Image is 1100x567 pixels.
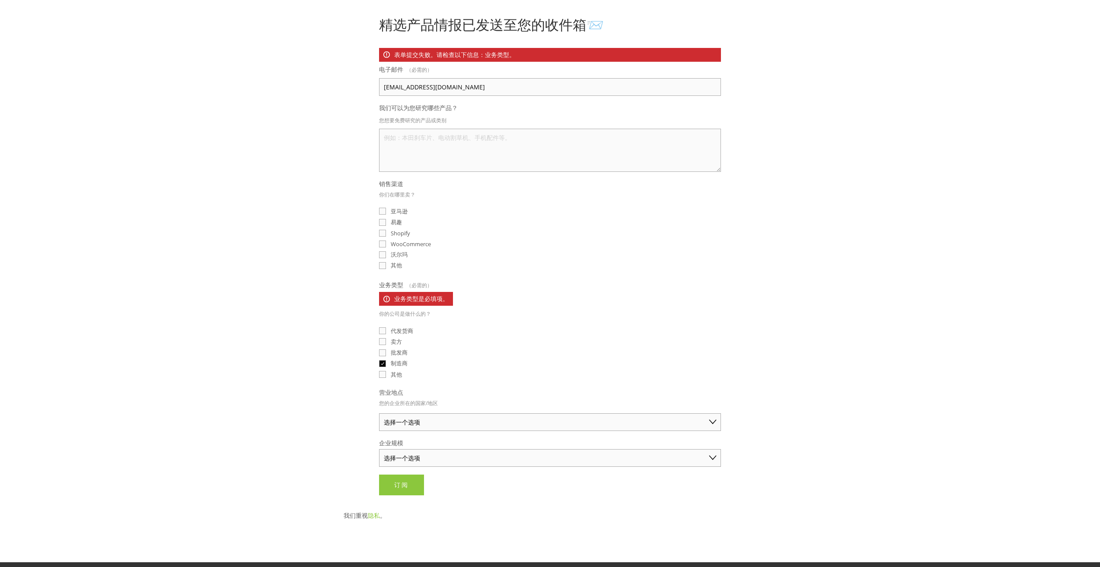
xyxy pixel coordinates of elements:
[380,511,386,519] font: 。
[391,359,408,367] font: 制造商
[379,349,386,356] input: 批发商
[391,371,402,378] font: 其他
[379,191,415,198] font: 你们在哪里卖？
[391,348,408,356] font: 批发商
[391,229,410,237] font: Shopify
[379,104,458,112] font: 我们可以为您研究哪些产品？
[379,360,386,367] input: 制造商
[368,511,380,519] a: 隐私
[379,117,446,124] font: 您想要免费研究的产品或类别
[379,241,386,247] input: WooCommerce
[379,371,386,378] input: 其他
[391,250,408,258] font: 沃尔玛
[344,511,368,519] font: 我们重视
[391,338,402,345] font: 卖方
[391,261,402,269] font: 其他
[406,282,432,289] font: （必需的）
[379,399,438,407] font: 您的企业所在的国家/地区
[379,65,403,73] font: 电子邮件
[379,281,403,289] font: 业务类型
[379,439,403,447] font: 企业规模
[379,310,431,317] font: 你的公司是做什么的？
[379,230,386,237] input: Shopify
[394,51,515,59] font: 表单提交失败。请检查以下信息：业务类型。
[379,15,604,34] font: 精选产品情报已发送至您的收件箱📨
[379,449,721,467] select: 企业规模
[394,481,409,489] font: 订阅
[391,218,402,226] font: 易趣
[379,262,386,269] input: 其他
[406,66,432,73] font: （必需的）
[379,219,386,226] input: 易趣
[391,240,431,248] font: WooCommerce
[394,295,449,303] font: 业务类型是必填项。
[391,207,408,215] font: 亚马逊
[379,327,386,334] input: 代发货商
[379,251,386,258] input: 沃尔玛
[379,180,403,188] font: 销售渠道
[379,338,386,345] input: 卖方
[379,413,721,431] select: 营业地点
[379,388,403,396] font: 营业地点
[379,475,424,495] button: 订阅订阅
[391,327,413,335] font: 代发货商
[379,208,386,215] input: 亚马逊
